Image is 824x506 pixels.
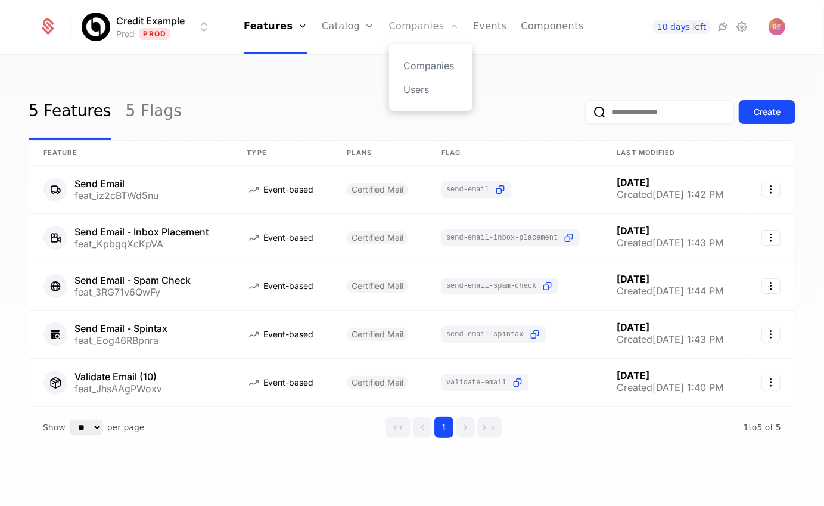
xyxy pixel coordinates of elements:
[332,141,427,166] th: Plans
[427,141,602,166] th: Flag
[403,58,458,73] a: Companies
[744,423,781,432] span: 5
[754,106,781,118] div: Create
[735,20,750,34] a: Settings
[434,417,453,438] button: Go to page 1
[456,417,475,438] button: Go to next page
[413,417,432,438] button: Go to previous page
[29,407,795,448] div: Table pagination
[116,14,185,28] span: Credit Example
[761,230,781,246] button: Select action
[116,28,135,40] div: Prod
[744,423,776,432] span: 1 to 5 of
[126,84,182,140] a: 5 Flags
[403,82,458,97] a: Users
[232,141,332,166] th: Type
[43,421,66,433] span: Show
[761,182,781,197] button: Select action
[29,141,232,166] th: Feature
[761,375,781,390] button: Select action
[761,327,781,342] button: Select action
[716,20,730,34] a: Integrations
[652,20,711,34] a: 10 days left
[85,14,211,40] button: Select environment
[385,417,502,438] div: Page navigation
[769,18,785,35] img: ryan echternacht
[82,13,110,41] img: Credit Example
[602,141,744,166] th: Last Modified
[761,278,781,294] button: Select action
[29,84,111,140] a: 5 Features
[769,18,785,35] button: Open user button
[107,421,145,433] span: per page
[70,420,102,435] select: Select page size
[139,28,170,40] span: Prod
[385,417,411,438] button: Go to first page
[477,417,502,438] button: Go to last page
[739,100,795,124] button: Create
